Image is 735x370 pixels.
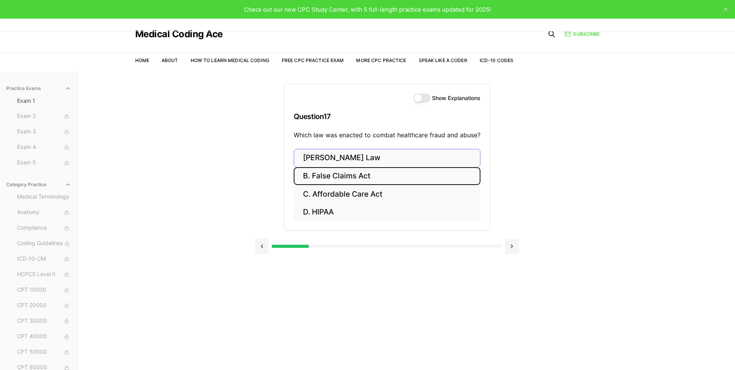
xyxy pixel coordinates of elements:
span: CPT 50000 [17,348,71,356]
button: [PERSON_NAME] Law [294,149,480,167]
a: About [162,57,178,63]
p: Which law was enacted to combat healthcare fraud and abuse? [294,130,480,140]
button: Anatomy [14,206,74,219]
button: Compliance [14,222,74,234]
a: ICD-10 Codes [480,57,513,63]
button: CPT 50000 [14,346,74,358]
button: Exam 1 [14,95,74,107]
span: Exam 5 [17,159,71,167]
span: CPT 40000 [17,332,71,341]
button: Coding Guidelines [14,237,74,250]
a: More CPC Practice [356,57,406,63]
span: Exam 2 [17,112,71,121]
button: CPT 40000 [14,330,74,343]
a: How to Learn Medical Coding [191,57,269,63]
span: HCPCS Level II [17,270,71,279]
span: Exam 3 [17,128,71,136]
label: Show Explanations [432,95,480,101]
span: CPT 30000 [17,317,71,325]
button: Category Practice [3,178,74,191]
span: Exam 1 [17,97,71,105]
button: Exam 5 [14,157,74,169]
span: Medical Terminology [17,193,71,201]
button: C. Affordable Care Act [294,185,480,203]
button: Exam 4 [14,141,74,154]
button: Medical Terminology [14,191,74,203]
span: CPT 20000 [17,301,71,310]
span: Anatomy [17,208,71,217]
span: Coding Guidelines [17,239,71,248]
a: Speak Like a Coder [419,57,467,63]
button: Exam 2 [14,110,74,123]
button: ICD-10-CM [14,253,74,265]
a: Home [135,57,149,63]
button: CPT 20000 [14,299,74,312]
span: Check out our new CPC Study Center, with 5 full-length practice exams updated for 2025! [244,6,491,13]
button: CPT 10000 [14,284,74,296]
button: HCPCS Level II [14,268,74,281]
button: B. False Claims Act [294,167,480,185]
h3: Question 17 [294,105,480,128]
span: Exam 4 [17,143,71,152]
a: Medical Coding Ace [135,29,223,39]
button: Practice Exams [3,82,74,95]
span: Compliance [17,224,71,232]
button: Exam 3 [14,126,74,138]
span: CPT 10000 [17,286,71,294]
button: close [720,3,732,16]
button: D. HIPAA [294,203,480,221]
span: ICD-10-CM [17,255,71,263]
button: CPT 30000 [14,315,74,327]
a: Free CPC Practice Exam [282,57,344,63]
a: Subscribe [565,31,600,38]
